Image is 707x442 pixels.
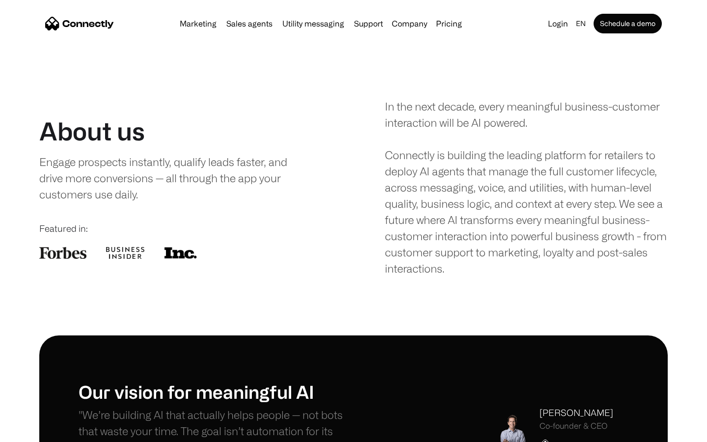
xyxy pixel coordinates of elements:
div: en [576,17,586,30]
a: Schedule a demo [594,14,662,33]
h1: About us [39,116,145,146]
a: Login [544,17,572,30]
ul: Language list [20,425,59,439]
div: Co-founder & CEO [540,421,613,431]
div: In the next decade, every meaningful business-customer interaction will be AI powered. Connectly ... [385,98,668,276]
div: Engage prospects instantly, qualify leads faster, and drive more conversions — all through the ap... [39,154,308,202]
a: Utility messaging [278,20,348,28]
div: [PERSON_NAME] [540,406,613,419]
a: Support [350,20,387,28]
a: Pricing [432,20,466,28]
aside: Language selected: English [10,424,59,439]
h1: Our vision for meaningful AI [79,381,353,402]
a: Sales agents [222,20,276,28]
a: Marketing [176,20,220,28]
div: Company [392,17,427,30]
div: Featured in: [39,222,322,235]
